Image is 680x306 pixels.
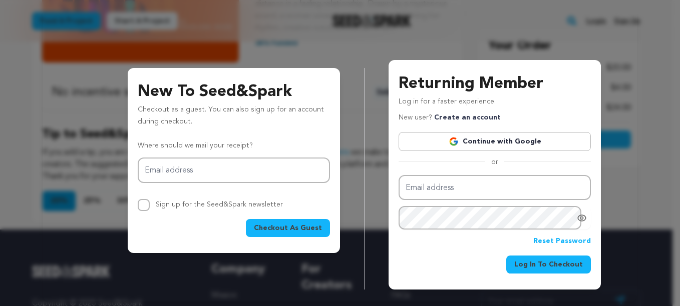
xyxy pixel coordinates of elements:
button: Checkout As Guest [246,219,330,237]
a: Show password as plain text. Warning: this will display your password on the screen. [577,213,587,223]
input: Email address [138,157,330,183]
span: Log In To Checkout [514,259,583,269]
p: Log in for a faster experience. [399,96,591,112]
label: Sign up for the Seed&Spark newsletter [156,201,283,208]
input: Email address [399,175,591,200]
p: Where should we mail your receipt? [138,140,330,152]
span: Checkout As Guest [254,223,322,233]
p: New user? [399,112,501,124]
p: Checkout as a guest. You can also sign up for an account during checkout. [138,104,330,132]
img: Google logo [449,136,459,146]
a: Create an account [434,114,501,121]
button: Log In To Checkout [506,255,591,273]
a: Reset Password [533,235,591,247]
span: or [485,157,504,167]
h3: Returning Member [399,72,591,96]
h3: New To Seed&Spark [138,80,330,104]
a: Continue with Google [399,132,591,151]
